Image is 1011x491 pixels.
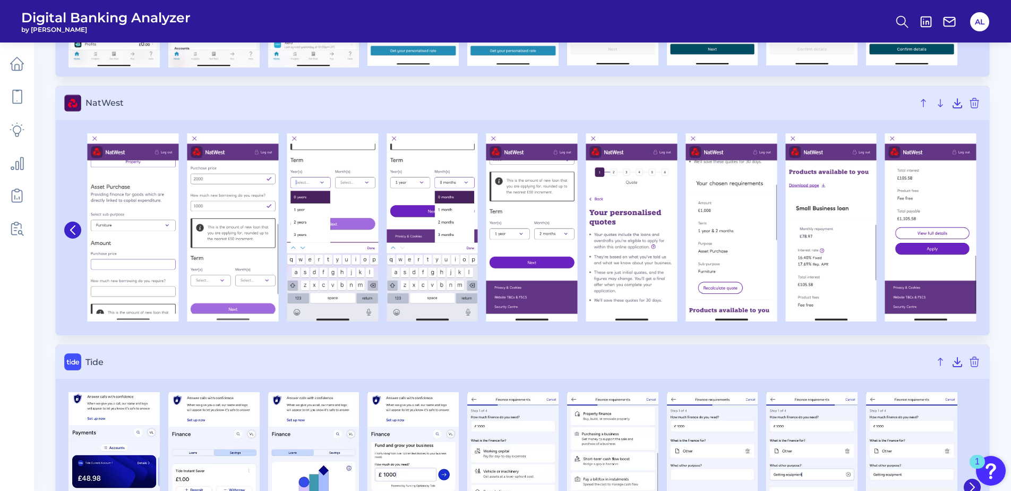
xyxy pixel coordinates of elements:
img: NatWest [187,133,279,321]
span: NatWest [85,98,913,108]
span: Digital Banking Analyzer [21,10,191,26]
button: AL [970,12,989,31]
img: NatWest [486,133,578,321]
img: NatWest [586,133,678,321]
img: NatWest [885,133,976,321]
div: 1 [975,462,980,476]
span: Tide [85,357,930,367]
img: NatWest [287,133,378,321]
img: NatWest [387,133,478,321]
img: NatWest [785,133,877,321]
span: by [PERSON_NAME] [21,26,191,33]
img: NatWest [88,133,179,321]
img: NatWest [686,133,777,321]
button: Open Resource Center, 1 new notification [976,456,1006,486]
